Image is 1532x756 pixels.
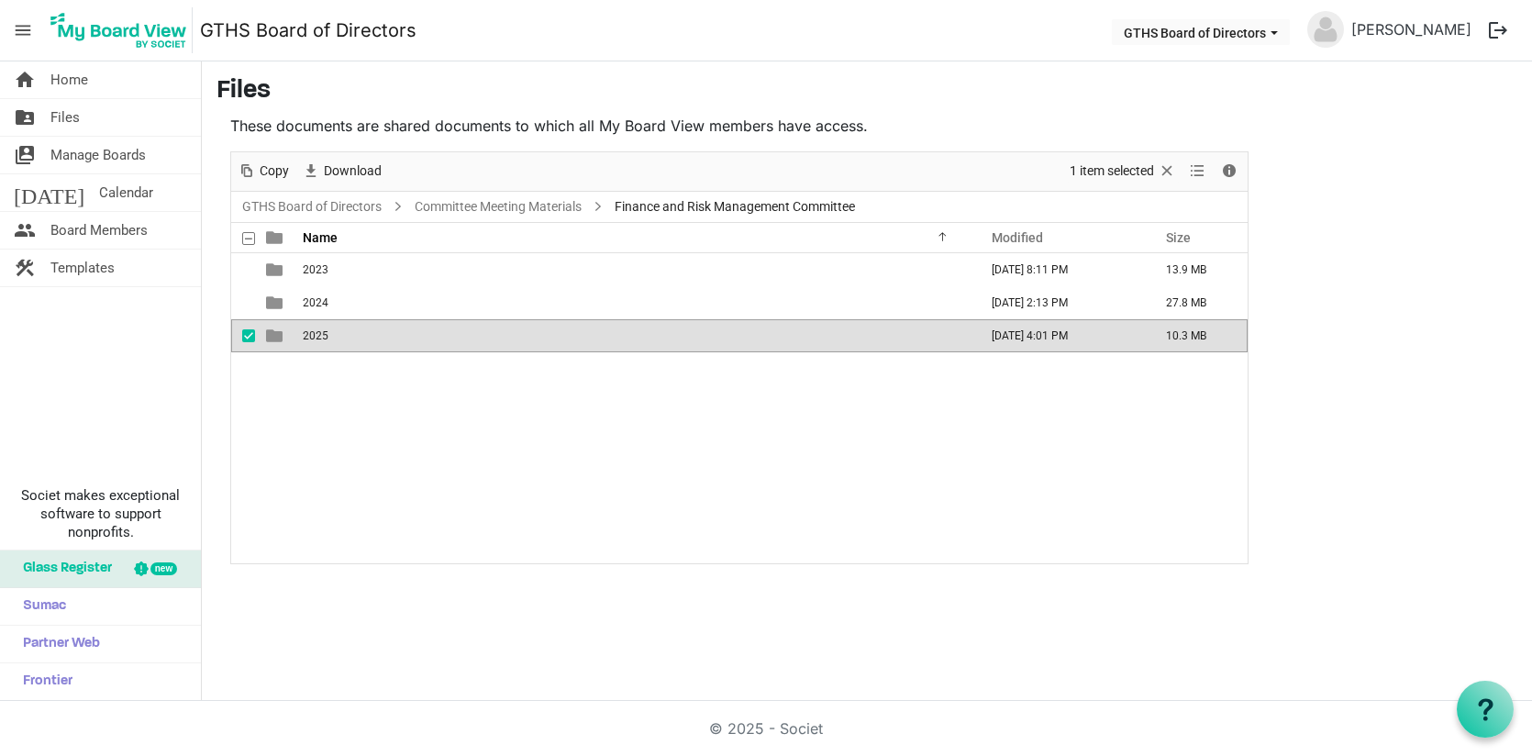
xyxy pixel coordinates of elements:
[1067,160,1180,183] button: Selection
[6,13,40,48] span: menu
[1063,152,1182,191] div: Clear selection
[14,250,36,286] span: construction
[295,152,388,191] div: Download
[99,174,153,211] span: Calendar
[297,286,972,319] td: 2024 is template cell column header Name
[411,195,585,218] a: Committee Meeting Materials
[50,250,115,286] span: Templates
[14,663,72,700] span: Frontier
[50,99,80,136] span: Files
[255,286,297,319] td: is template cell column header type
[231,152,295,191] div: Copy
[200,12,416,49] a: GTHS Board of Directors
[150,562,177,575] div: new
[1147,253,1248,286] td: 13.9 MB is template cell column header Size
[1214,152,1245,191] div: Details
[303,230,338,245] span: Name
[709,719,823,738] a: © 2025 - Societ
[231,319,255,352] td: checkbox
[8,486,193,541] span: Societ makes exceptional software to support nonprofits.
[239,195,385,218] a: GTHS Board of Directors
[1166,230,1191,245] span: Size
[14,550,112,587] span: Glass Register
[230,115,1249,137] p: These documents are shared documents to which all My Board View members have access.
[231,253,255,286] td: checkbox
[972,286,1147,319] td: November 22, 2024 2:13 PM column header Modified
[322,160,383,183] span: Download
[303,263,328,276] span: 2023
[611,195,859,218] span: Finance and Risk Management Committee
[14,174,84,211] span: [DATE]
[14,137,36,173] span: switch_account
[14,61,36,98] span: home
[297,319,972,352] td: 2025 is template cell column header Name
[50,137,146,173] span: Manage Boards
[1147,319,1248,352] td: 10.3 MB is template cell column header Size
[1068,160,1156,183] span: 1 item selected
[50,61,88,98] span: Home
[14,626,100,662] span: Partner Web
[1112,19,1290,45] button: GTHS Board of Directors dropdownbutton
[14,588,66,625] span: Sumac
[972,319,1147,352] td: July 24, 2025 4:01 PM column header Modified
[1479,11,1517,50] button: logout
[216,76,1517,107] h3: Files
[258,160,291,183] span: Copy
[14,99,36,136] span: folder_shared
[1217,160,1242,183] button: Details
[45,7,193,53] img: My Board View Logo
[231,286,255,319] td: checkbox
[45,7,200,53] a: My Board View Logo
[297,253,972,286] td: 2023 is template cell column header Name
[992,230,1043,245] span: Modified
[255,253,297,286] td: is template cell column header type
[1186,160,1208,183] button: View dropdownbutton
[1344,11,1479,48] a: [PERSON_NAME]
[303,329,328,342] span: 2025
[972,253,1147,286] td: February 15, 2024 8:11 PM column header Modified
[1307,11,1344,48] img: no-profile-picture.svg
[255,319,297,352] td: is template cell column header type
[50,212,148,249] span: Board Members
[1147,286,1248,319] td: 27.8 MB is template cell column header Size
[14,212,36,249] span: people
[299,160,385,183] button: Download
[303,296,328,309] span: 2024
[235,160,293,183] button: Copy
[1182,152,1214,191] div: View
